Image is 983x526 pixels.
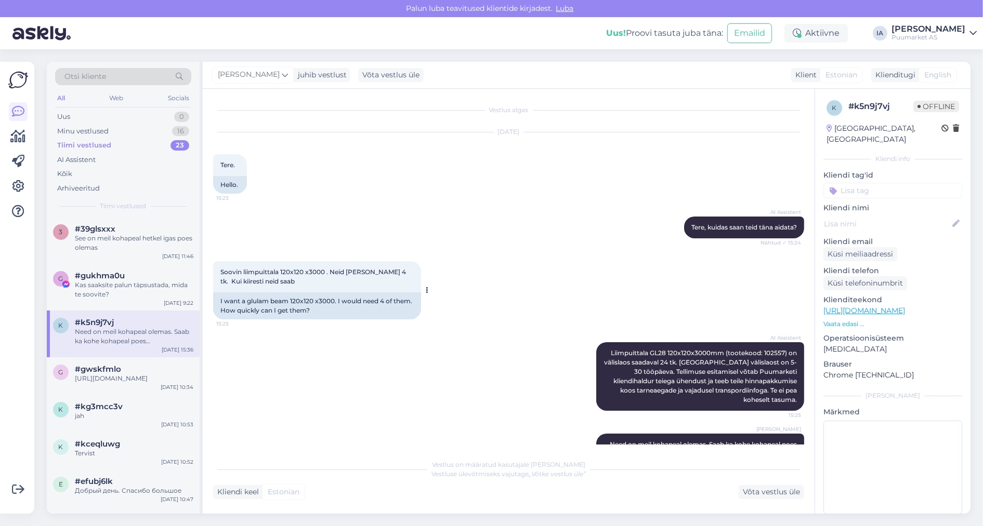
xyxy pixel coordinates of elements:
[174,112,189,122] div: 0
[823,154,962,164] div: Kliendi info
[924,70,951,80] span: English
[604,349,798,403] span: Liimpuittala GL28 120x120x3000mm (tootekood: 102557) on välislaos saadaval 24 tk. [GEOGRAPHIC_DAT...
[108,91,126,105] div: Web
[784,24,848,43] div: Aktiivne
[75,449,193,458] div: Tervist
[823,294,962,305] p: Klienditeekond
[529,470,586,478] i: „Võtke vestlus üle”
[432,461,585,468] span: Vestlus on määratud kasutajale [PERSON_NAME]
[75,486,193,495] div: Добрый день. Спасибо большое
[823,319,962,329] p: Vaata edasi ...
[756,425,801,433] span: [PERSON_NAME]
[216,320,255,328] span: 15:25
[216,194,255,202] span: 15:23
[8,70,28,90] img: Askly Logo
[75,477,113,486] span: #efubj6lk
[75,318,114,327] span: #k5n9j7vj
[75,402,123,411] span: #kg3mcc3v
[727,23,772,43] button: Emailid
[57,140,111,151] div: Tiimi vestlused
[171,140,189,151] div: 23
[75,224,115,234] span: #39glsxxx
[761,239,801,247] span: Nähtud ✓ 15:24
[220,268,408,285] span: Soovin liimpuittala 120x120 x3000 . Neid [PERSON_NAME] 4 tk. Kui kiiresti neid saab
[162,346,193,354] div: [DATE] 15:36
[59,275,63,282] span: g
[553,4,577,13] span: Luba
[161,421,193,428] div: [DATE] 10:53
[873,26,887,41] div: IA
[218,69,280,80] span: [PERSON_NAME]
[213,105,804,115] div: Vestlus algas
[166,91,191,105] div: Socials
[791,70,817,80] div: Klient
[762,334,801,342] span: AI Assistent
[823,359,962,370] p: Brauser
[823,370,962,381] p: Chrome [TECHNICAL_ID]
[161,383,193,391] div: [DATE] 10:34
[59,443,63,451] span: k
[823,333,962,344] p: Operatsioonisüsteem
[162,252,193,260] div: [DATE] 11:46
[75,439,120,449] span: #kceqluwg
[825,70,857,80] span: Estonian
[358,68,424,82] div: Võta vestlus üle
[913,101,959,112] span: Offline
[294,70,347,80] div: juhib vestlust
[100,201,147,211] span: Tiimi vestlused
[892,25,965,33] div: [PERSON_NAME]
[606,28,626,38] b: Uus!
[59,228,63,236] span: 3
[268,487,299,497] span: Estonian
[57,183,100,194] div: Arhiveeritud
[762,411,801,419] span: 15:25
[75,365,121,374] span: #gwskfmlo
[431,470,586,478] span: Vestluse ülevõtmiseks vajutage
[606,27,723,39] div: Proovi tasuta juba täna:
[59,406,63,413] span: k
[824,218,950,230] input: Lisa nimi
[823,203,962,213] p: Kliendi nimi
[823,247,897,261] div: Küsi meiliaadressi
[823,306,905,315] a: [URL][DOMAIN_NAME]
[213,127,804,137] div: [DATE]
[64,71,106,82] span: Otsi kliente
[823,236,962,247] p: Kliendi email
[59,321,63,329] span: k
[59,368,63,376] span: g
[57,155,96,165] div: AI Assistent
[823,344,962,355] p: [MEDICAL_DATA]
[164,299,193,307] div: [DATE] 9:22
[832,104,837,112] span: k
[827,123,941,145] div: [GEOGRAPHIC_DATA], [GEOGRAPHIC_DATA]
[57,169,72,179] div: Kõik
[161,495,193,503] div: [DATE] 10:47
[75,271,125,280] span: #gukhma0u
[871,70,915,80] div: Klienditugi
[823,391,962,400] div: [PERSON_NAME]
[823,170,962,181] p: Kliendi tag'id
[892,33,965,42] div: Puumarket AS
[213,487,259,497] div: Kliendi keel
[161,458,193,466] div: [DATE] 10:52
[610,440,798,457] span: Need on meil kohapeal olemas. Saab ka kohe kohapeal poes [PERSON_NAME] osta.
[75,411,193,421] div: jah
[55,91,67,105] div: All
[75,374,193,383] div: [URL][DOMAIN_NAME]
[892,25,977,42] a: [PERSON_NAME]Puumarket AS
[213,176,247,194] div: Hello.
[762,208,801,216] span: AI Assistent
[823,183,962,198] input: Lisa tag
[75,280,193,299] div: Kas saaksite palun täpsustada, mida te soovite?
[691,223,797,231] span: Tere, kuidas saan teid täna aidata?
[848,100,913,113] div: # k5n9j7vj
[823,276,907,290] div: Küsi telefoninumbrit
[823,407,962,417] p: Märkmed
[823,265,962,276] p: Kliendi telefon
[220,161,235,169] span: Tere.
[172,126,189,137] div: 16
[75,327,193,346] div: Need on meil kohapeal olemas. Saab ka kohe kohapeal poes [PERSON_NAME] osta.
[75,234,193,252] div: See on meil kohapeal hetkel igas poes olemas
[57,126,109,137] div: Minu vestlused
[213,292,421,319] div: I want a glulam beam 120x120 x3000. I would need 4 of them. How quickly can I get them?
